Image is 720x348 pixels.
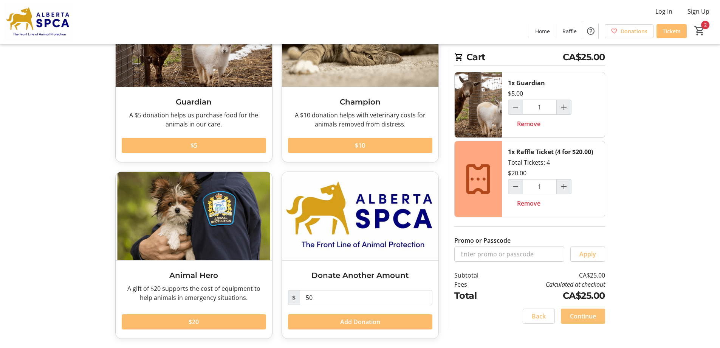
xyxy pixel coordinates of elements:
[288,270,432,281] h3: Donate Another Amount
[508,169,526,178] div: $20.00
[523,179,557,194] input: Raffle Ticket (4 for $20.00) Quantity
[657,24,687,38] a: Tickets
[288,290,300,305] span: $
[288,111,432,129] div: A $10 donation helps with veterinary costs for animals removed from distress.
[300,290,432,305] input: Donation Amount
[454,236,511,245] label: Promo or Passcode
[122,284,266,302] div: A gift of $20 supports the cost of equipment to help animals in emergency situations.
[355,141,365,150] span: $10
[570,312,596,321] span: Continue
[557,100,571,114] button: Increment by one
[529,24,556,38] a: Home
[693,24,706,37] button: Cart
[535,27,550,35] span: Home
[508,196,550,211] button: Remove
[687,7,709,16] span: Sign Up
[508,147,593,156] div: 1x Raffle Ticket (4 for $20.00)
[508,78,545,87] div: 1x Guardian
[583,23,598,39] button: Help
[288,138,432,153] button: $10
[570,247,605,262] button: Apply
[454,271,498,280] td: Subtotal
[454,247,564,262] input: Enter promo or passcode
[681,5,715,17] button: Sign Up
[508,179,523,194] button: Decrement by one
[649,5,678,17] button: Log In
[340,317,380,326] span: Add Donation
[498,280,605,289] td: Calculated at checkout
[621,27,647,35] span: Donations
[663,27,681,35] span: Tickets
[454,50,605,66] h2: Cart
[557,179,571,194] button: Increment by one
[523,100,557,115] input: Guardian Quantity
[508,116,550,131] button: Remove
[455,72,502,137] img: Guardian
[508,100,523,114] button: Decrement by one
[517,199,540,208] span: Remove
[189,317,199,326] span: $20
[563,50,605,64] span: CA$25.00
[517,119,540,128] span: Remove
[190,141,197,150] span: $5
[556,24,583,38] a: Raffle
[282,172,438,260] img: Donate Another Amount
[532,312,546,321] span: Back
[122,111,266,129] div: A $5 donation helps us purchase food for the animals in our care.
[498,271,605,280] td: CA$25.00
[122,270,266,281] h3: Animal Hero
[523,309,555,324] button: Back
[288,96,432,108] h3: Champion
[122,138,266,153] button: $5
[562,27,577,35] span: Raffle
[655,7,672,16] span: Log In
[5,3,72,41] img: Alberta SPCA's Logo
[122,314,266,329] button: $20
[122,96,266,108] h3: Guardian
[454,289,498,303] td: Total
[508,89,523,98] div: $5.00
[498,289,605,303] td: CA$25.00
[605,24,653,38] a: Donations
[561,309,605,324] button: Continue
[116,172,272,260] img: Animal Hero
[454,280,498,289] td: Fees
[288,314,432,329] button: Add Donation
[502,141,605,217] div: Total Tickets: 4
[579,250,596,259] span: Apply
